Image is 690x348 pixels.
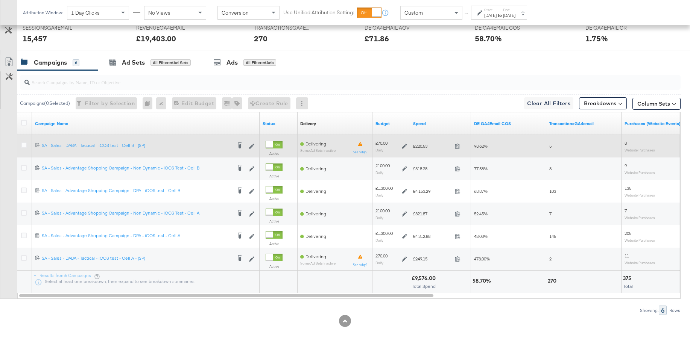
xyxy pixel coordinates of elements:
span: Delivering [305,188,326,194]
span: 9 [625,163,627,168]
span: 48.03% [474,233,488,239]
sub: Website Purchases [625,215,655,220]
span: Total [623,283,633,289]
div: Rows [669,308,681,313]
div: Delivery [300,121,316,127]
a: Your campaign name. [35,121,257,127]
span: 77.58% [474,166,488,171]
label: Start: [484,8,497,12]
div: All Filtered Ads [243,59,276,66]
div: SA - Sales - Advantage Shopping Campaign - Non Dynamic - iCOS Test - Cell A [42,210,232,216]
div: Showing: [640,308,659,313]
sub: Website Purchases [625,238,655,242]
span: 145 [549,233,556,239]
div: £1,300.00 [375,230,393,236]
div: Ad Sets [122,58,145,67]
a: SA - Sales - DABA - Tactical - iCOS test - Cell B - (SP) [42,142,232,150]
label: Use Unified Attribution Setting: [283,9,354,16]
span: 135 [625,185,631,191]
sub: Website Purchases [625,148,655,152]
span: £321.87 [413,211,452,216]
span: 1 Day Clicks [71,9,100,16]
button: Column Sets [632,98,681,110]
button: Breakdowns [579,97,627,109]
span: Delivering [305,233,326,239]
sub: Daily [375,215,383,220]
div: SA - Sales - Advantage Shopping Campaign - Non Dynamic - iCOS Test - Cell B [42,165,232,171]
span: 2 [549,256,552,262]
span: Delivering [305,166,326,171]
a: The maximum amount you're willing to spend on your ads, on average each day or over the lifetime ... [375,121,407,127]
label: Active [266,241,283,246]
div: SA - Sales - Advantage Shopping Campaign - DPA - iCOS test - Cell A [42,233,232,239]
sub: Website Purchases [625,193,655,197]
sub: Daily [375,148,383,152]
div: 375 [623,275,634,282]
span: 98.62% [474,143,488,149]
a: Shows the current state of your Ad Campaign. [263,121,294,127]
sub: Website Purchases [625,170,655,175]
span: DE GA4EMAIL COS [475,24,531,32]
button: Clear All Filters [524,97,573,109]
span: 11 [625,253,629,259]
div: SA - Sales - DABA - Tactical - iCOS test - Cell B - (SP) [42,142,232,148]
strong: to [497,12,503,18]
div: £100.00 [375,163,390,169]
a: SA - Sales - DABA - Tactical - iCOS test - Cell A - (SP) [42,255,232,263]
div: All Filtered Ad Sets [150,59,191,66]
span: Clear All Filters [527,99,570,108]
span: Total Spend [412,283,436,289]
div: 1.75% [585,33,608,44]
span: £249.15 [413,256,452,262]
span: SESSIONSGA4EMAIL [23,24,79,32]
div: 58.70% [473,277,493,284]
div: £100.00 [375,208,390,214]
sub: Daily [375,260,383,265]
span: £318.28 [413,166,452,171]
div: [DATE] [503,12,515,18]
span: 7 [549,211,552,216]
a: The total amount spent to date. [413,121,468,127]
span: 8 [625,140,627,146]
span: Delivering [305,141,326,147]
div: £1,300.00 [375,185,393,191]
div: Campaigns ( 0 Selected) [20,100,70,107]
div: 270 [254,33,267,44]
sub: Some Ad Sets Inactive [300,261,336,265]
div: 6 [659,306,667,315]
label: Active [266,219,283,224]
span: ↑ [463,13,470,15]
span: 103 [549,188,556,194]
div: £9,576.00 [412,275,438,282]
span: REVENUEGA4EMAIL [136,24,193,32]
a: Reflects the ability of your Ad Campaign to achieve delivery based on ad states, schedule and bud... [300,121,316,127]
span: Conversion [222,9,249,16]
input: Search Campaigns by Name, ID or Objective [30,72,620,86]
span: £4,153.29 [413,188,452,194]
a: SA - Sales - Advantage Shopping Campaign - DPA - iCOS test - Cell A [42,233,232,240]
span: 478.00% [474,256,490,262]
div: [DATE] [484,12,497,18]
div: £19,403.00 [136,33,176,44]
a: DE NET COS GA4Email [474,121,543,127]
sub: Daily [375,193,383,197]
sub: Daily [375,170,383,175]
span: TRANSACTIONSGA4EMAIL [254,24,310,32]
div: 6 [73,59,79,66]
label: Active [266,264,283,269]
div: £70.00 [375,253,388,259]
label: Active [266,151,283,156]
div: SA - Sales - DABA - Tactical - iCOS test - Cell A - (SP) [42,255,232,261]
span: £220.53 [413,143,452,149]
span: Custom [404,9,423,16]
span: £4,312.88 [413,233,452,239]
span: 52.45% [474,211,488,216]
div: £71.86 [365,33,389,44]
div: Campaigns [34,58,67,67]
label: Active [266,174,283,179]
div: SA - Sales - Advantage Shopping Campaign - DPA - iCOS test - Cell B [42,188,232,194]
div: 58.70% [475,33,502,44]
a: Transactions - The total number of transactions [549,121,619,127]
sub: Website Purchases [625,260,655,265]
div: 0 [143,97,156,109]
